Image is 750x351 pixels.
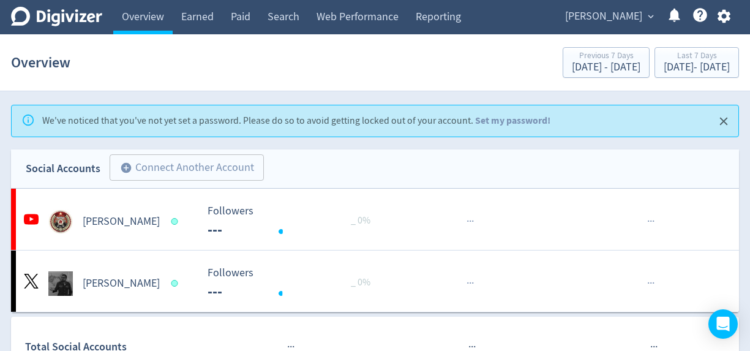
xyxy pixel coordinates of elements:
svg: Followers --- [201,205,385,238]
div: Previous 7 Days [572,51,640,62]
span: · [471,276,474,291]
h1: Overview [11,43,70,82]
span: · [467,276,469,291]
span: [PERSON_NAME] [565,7,642,26]
span: Data last synced: 10 Aug 2025, 7:02pm (AEST) [171,280,182,287]
span: · [469,214,471,229]
button: Connect Another Account [110,154,264,181]
img: Ara Natarian undefined [48,271,73,296]
span: · [471,214,474,229]
span: · [652,214,654,229]
span: · [647,276,650,291]
span: add_circle [120,162,132,174]
button: [PERSON_NAME] [561,7,657,26]
span: · [467,214,469,229]
span: · [650,214,652,229]
a: Ara Natarian undefined[PERSON_NAME] Followers --- Followers --- _ 0%······ [11,251,739,312]
div: [DATE] - [DATE] [664,62,730,73]
div: Social Accounts [26,160,100,178]
div: Open Intercom Messenger [708,309,738,339]
span: _ 0% [351,214,370,227]
h5: [PERSON_NAME] [83,214,160,229]
button: Close [714,111,734,132]
span: · [650,276,652,291]
button: Last 7 Days[DATE]- [DATE] [654,47,739,78]
div: We've noticed that you've not yet set a password. Please do so to avoid getting locked out of you... [42,109,550,133]
button: Previous 7 Days[DATE] - [DATE] [563,47,650,78]
a: Connect Another Account [100,156,264,181]
a: Ara Natarian undefined[PERSON_NAME] Followers --- Followers --- _ 0%······ [11,189,739,250]
span: expand_more [645,11,656,22]
span: · [652,276,654,291]
span: Data last synced: 11 Aug 2025, 8:02am (AEST) [171,218,182,225]
span: · [647,214,650,229]
h5: [PERSON_NAME] [83,276,160,291]
svg: Followers --- [201,267,385,300]
a: Set my password! [475,114,550,127]
div: Last 7 Days [664,51,730,62]
span: _ 0% [351,276,370,289]
div: [DATE] - [DATE] [572,62,640,73]
img: Ara Natarian undefined [48,209,73,234]
span: · [469,276,471,291]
